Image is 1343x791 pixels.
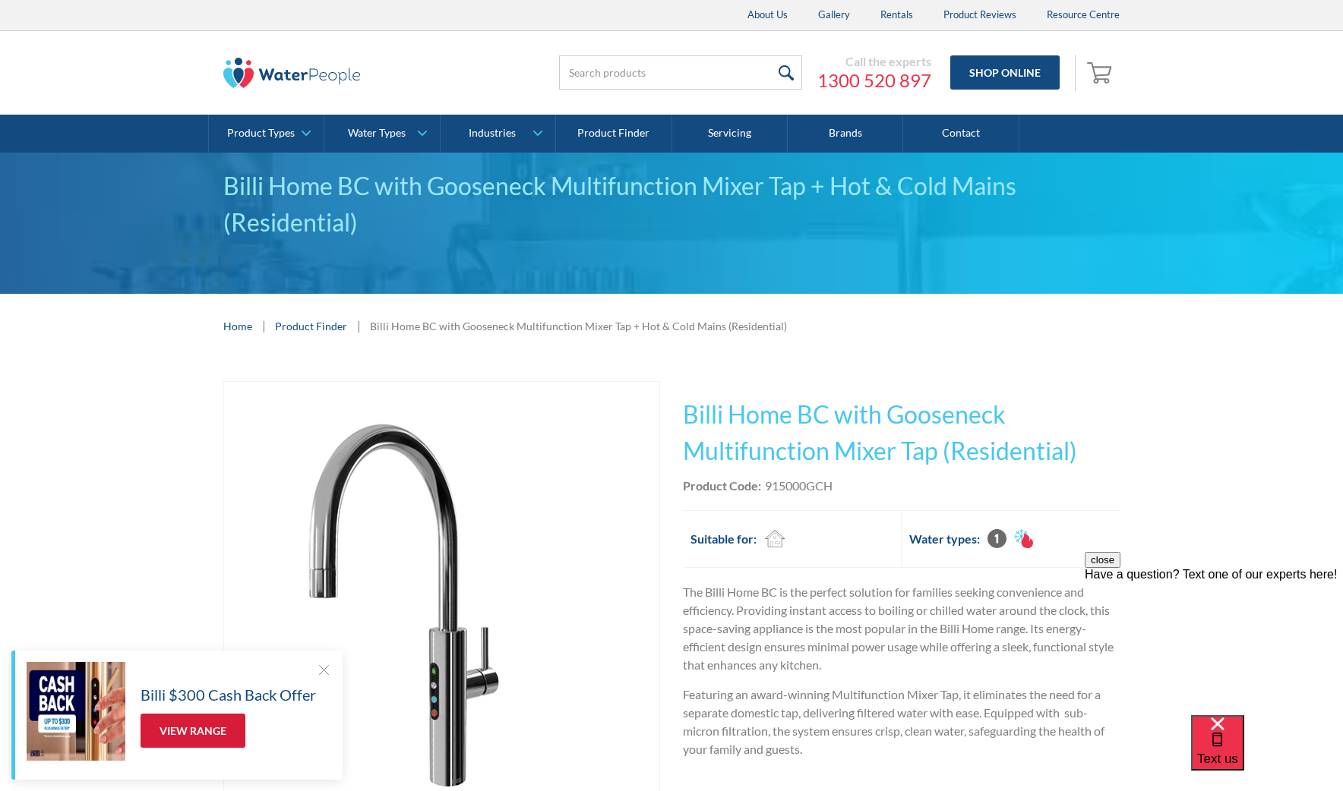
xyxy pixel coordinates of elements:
[223,318,252,334] a: Home
[1083,55,1120,91] a: Open empty cart
[223,168,1120,241] div: Billi Home BC with Gooseneck Multifunction Mixer Tap + Hot & Cold Mains (Residential)
[141,714,245,748] a: View Range
[227,127,295,140] div: Product Types
[903,115,1019,153] a: Contact
[1085,552,1343,734] iframe: podium webchat widget prompt
[355,317,362,335] div: |
[683,770,1120,788] p: ‍
[209,115,324,153] a: Product Types
[683,583,1120,674] p: The Billi Home BC is the perfect solution for families seeking convenience and efficiency. Provid...
[683,478,761,493] strong: Product Code:
[260,317,267,335] div: |
[950,55,1060,90] a: Shop Online
[556,115,671,153] a: Product Finder
[275,318,347,334] a: Product Finder
[817,69,931,92] a: 1300 520 897
[370,318,787,334] div: Billi Home BC with Gooseneck Multifunction Mixer Tap + Hot & Cold Mains (Residential)
[765,477,833,495] div: 915000GCH
[1191,715,1343,791] iframe: podium webchat widget bubble
[817,54,931,69] div: Call the experts
[683,685,1120,758] p: Featuring an award-winning Multifunction Mixer Tap, it eliminates the need for a separate domesti...
[348,127,406,140] div: Water Types
[788,115,903,153] a: Brands
[683,396,1120,469] h1: Billi Home BC with Gooseneck Multifunction Mixer Tap (Residential)
[690,530,757,548] h2: Suitable for:
[1087,60,1116,84] img: shopping cart
[909,530,980,548] h2: Water types:
[324,115,439,153] a: Water Types
[141,683,316,706] h5: Billi $300 Cash Back Offer
[672,115,788,153] a: Servicing
[223,58,360,88] img: The Water People
[559,55,802,90] input: Search products
[441,115,555,153] a: Industries
[27,662,125,761] img: Billi $300 Cash Back Offer
[469,127,516,140] div: Industries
